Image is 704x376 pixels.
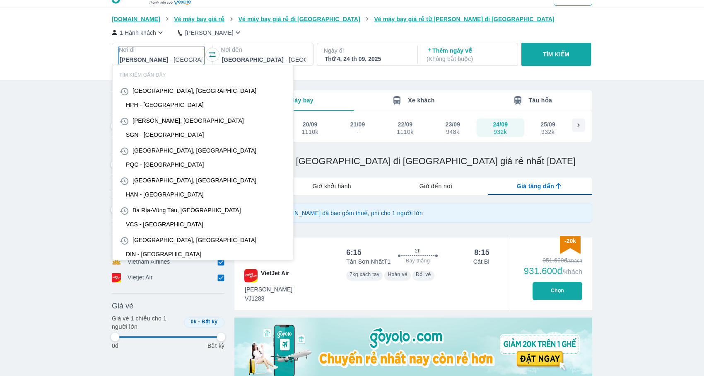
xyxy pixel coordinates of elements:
span: /khách [562,268,582,275]
span: Vé máy bay giá rẻ từ [PERSON_NAME] đi [GEOGRAPHIC_DATA] [374,16,555,22]
p: Giá vé 1 chiều cho 1 người lớn [112,314,181,331]
div: 25/09 [540,120,555,129]
p: Ngày đi [324,46,409,55]
span: 2h [415,247,421,254]
p: 0đ [112,342,118,350]
span: Thời gian tổng hành trình [112,187,169,204]
div: 932k [493,129,507,135]
p: ( Không bắt buộc ) [427,55,510,63]
span: Vé máy bay giá rẻ đi [GEOGRAPHIC_DATA] [239,16,360,22]
span: VietJet Air [261,269,289,282]
p: Tân Sơn Nhất T1 [346,257,391,266]
div: lab API tabs example [280,177,592,195]
span: - [198,319,200,325]
img: VJ [244,269,258,282]
div: 20/09 [303,120,318,129]
p: 00:00 [112,133,127,142]
div: [GEOGRAPHIC_DATA], [GEOGRAPHIC_DATA] [133,146,256,155]
span: 7kg xách tay [350,272,379,277]
h1: Vé máy bay từ [GEOGRAPHIC_DATA] đi [GEOGRAPHIC_DATA] giá rẻ nhất [DATE] [234,155,592,167]
span: Giá vé [112,301,133,311]
div: HPH - [GEOGRAPHIC_DATA] [126,102,204,108]
div: - [351,129,365,135]
span: Thời gian [112,90,143,100]
span: -20k [564,238,576,244]
button: TÌM KIẾM [521,43,591,66]
p: TÌM KIẾM [543,50,569,58]
button: Chọn [533,282,582,300]
p: Nơi đến [221,46,306,54]
p: 00:00 [112,172,127,180]
button: 1 Hành khách [112,28,165,37]
div: 23/09 [445,120,460,129]
span: Vé máy bay giá rẻ [174,16,224,22]
img: discount [560,236,581,254]
div: Bà Rịa-Vũng Tàu, [GEOGRAPHIC_DATA] [133,206,241,214]
div: 22/09 [398,120,413,129]
div: 948k [446,129,460,135]
span: Hãng bay [112,241,144,251]
div: 931.600đ [524,266,582,276]
span: Giờ đến nơi [420,182,452,190]
div: [GEOGRAPHIC_DATA], [GEOGRAPHIC_DATA] [133,176,256,184]
div: 932k [541,129,555,135]
p: Giá trên [DOMAIN_NAME] đã bao gồm thuế, phí cho 1 người lớn [251,209,423,217]
p: Vietnam Airlines [128,257,170,267]
span: [PERSON_NAME] [245,285,292,294]
span: Giờ đi [112,111,128,119]
p: Cát Bi [473,257,489,266]
span: Giờ khởi hành [313,182,351,190]
div: 21/09 [350,120,365,129]
div: [GEOGRAPHIC_DATA], [GEOGRAPHIC_DATA] [133,236,256,244]
div: [PERSON_NAME], [GEOGRAPHIC_DATA] [133,116,244,125]
div: 8:15 [474,247,489,257]
span: [DOMAIN_NAME] [112,16,160,22]
div: Thứ 4, 24 th 09, 2025 [325,55,408,63]
p: Vietjet Air [128,273,153,282]
span: 0k [191,319,197,325]
span: Bất kỳ [202,319,218,325]
p: Thêm ngày về [427,46,510,63]
span: Máy bay [289,97,313,104]
div: PQC - [GEOGRAPHIC_DATA] [126,161,204,168]
div: DIN - [GEOGRAPHIC_DATA] [126,251,201,257]
span: Tàu hỏa [529,97,552,104]
div: 951.600đ [524,256,582,264]
p: 1 Hành khách [120,29,156,37]
div: 1110k [397,129,413,135]
div: 6:15 [346,247,362,257]
p: 0 tiếng [112,217,130,226]
div: 1110k [301,129,318,135]
span: Xe khách [408,97,434,104]
p: TÌM KIẾM GẦN ĐÂY [113,72,293,78]
p: Nơi đi [119,46,204,54]
div: [GEOGRAPHIC_DATA], [GEOGRAPHIC_DATA] [133,87,256,95]
div: VCS - [GEOGRAPHIC_DATA] [126,221,203,228]
span: Đổi vé [416,272,431,277]
div: 24/09 [493,120,508,129]
span: Giá tăng dần [517,182,554,190]
div: HAN - [GEOGRAPHIC_DATA] [126,191,204,198]
span: Giờ đến [112,149,134,158]
p: Bất kỳ [207,342,224,350]
button: [PERSON_NAME] [178,28,242,37]
nav: breadcrumb [112,15,592,23]
div: SGN - [GEOGRAPHIC_DATA] [126,131,204,138]
p: [PERSON_NAME] [185,29,234,37]
span: Hoàn vé [388,272,407,277]
span: VJ1288 [245,294,292,303]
